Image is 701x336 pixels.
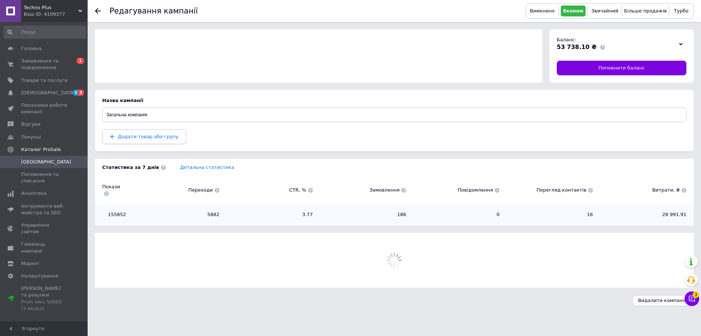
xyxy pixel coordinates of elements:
[624,5,667,16] button: Більше продажів
[632,295,694,306] button: Видалити кампанію
[21,241,68,254] span: Гаманець компанії
[320,187,406,193] span: Замовлення
[110,7,198,15] div: Редагування кампанії
[638,298,688,303] span: Видалити кампанію
[591,8,618,14] span: Звичайний
[561,5,586,16] button: Економ
[21,102,68,115] span: Показники роботи компанії
[671,5,692,16] button: Турбо
[21,58,68,71] span: Замовлення та повідомлення
[600,211,686,218] span: 28 991.91
[102,211,126,218] span: 155852
[21,171,68,184] span: Поповнення та списання
[118,134,179,139] span: Додати товар або групу
[180,165,234,170] a: Детальна статистика
[557,44,597,50] span: 53 738.10 ₴
[21,121,40,128] span: Відгуки
[21,273,58,279] span: Налаштування
[95,8,101,14] div: Повернутися назад
[507,187,593,193] span: Перегляд контактів
[133,211,219,218] span: 5882
[24,4,78,11] span: Techno Plus
[21,203,68,216] span: Інструменти веб-майстра та SEO
[413,211,499,218] span: 0
[21,190,46,197] span: Аналітика
[227,211,313,218] span: 3.77
[507,211,593,218] span: 16
[21,90,75,96] span: [DEMOGRAPHIC_DATA]
[102,164,166,171] span: Статистика за 7 днів
[77,58,84,64] span: 1
[4,26,86,39] input: Пошук
[21,134,41,140] span: Покупці
[21,77,68,84] span: Товари та послуги
[413,187,499,193] span: Повідомлення
[21,299,68,312] div: Prom мікс 50000 (3 місяці)
[21,146,61,153] span: Каталог ProSale
[600,187,686,193] span: Витрати, ₴
[24,11,88,18] div: Ваш ID: 4109377
[21,159,71,165] span: [GEOGRAPHIC_DATA]
[102,129,186,144] button: Додати товар або групу
[102,184,126,197] span: Покази
[624,8,667,14] span: Більше продажів
[21,260,40,267] span: Маркет
[21,285,68,312] span: [PERSON_NAME] та рахунки
[530,8,555,14] span: Вимкнено
[528,5,557,16] button: Вимкнено
[598,65,645,71] span: Поповнити баланс
[557,37,576,42] span: Баланс:
[685,291,699,306] button: Чат з покупцем3
[78,90,84,96] span: 3
[557,61,686,75] a: Поповнити баланс
[102,98,143,103] span: Назва кампанії
[73,90,78,96] span: 3
[693,291,699,298] span: 3
[21,222,68,235] span: Управління сайтом
[563,8,583,14] span: Економ
[674,8,689,14] span: Турбо
[227,187,313,193] span: CTR, %
[133,187,219,193] span: Переходи
[590,5,620,16] button: Звичайний
[320,211,406,218] span: 186
[21,45,42,52] span: Головна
